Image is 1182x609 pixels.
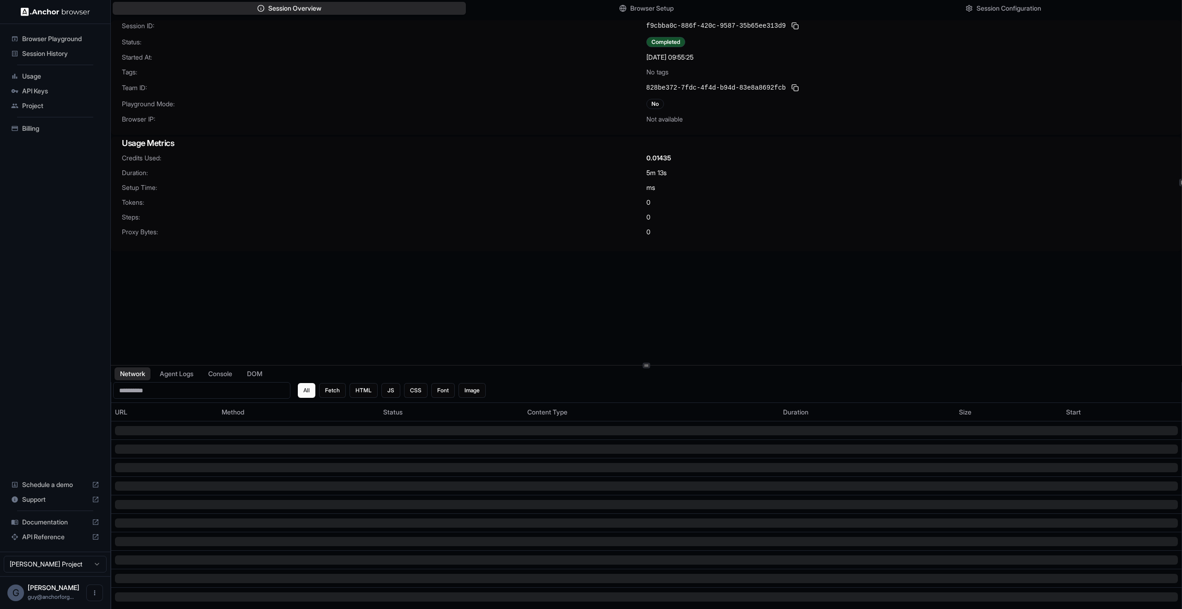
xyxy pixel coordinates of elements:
[977,4,1041,13] span: Session Configuration
[122,83,646,92] span: Team ID:
[122,99,646,109] span: Playground Mode:
[122,115,646,124] span: Browser IP:
[21,7,90,16] img: Anchor Logo
[646,198,651,207] span: 0
[241,367,268,380] button: DOM
[86,585,103,601] button: Open menu
[7,46,103,61] div: Session History
[646,67,669,77] span: No tags
[22,532,88,542] span: API Reference
[646,53,694,62] span: [DATE] 09:55:25
[646,115,683,124] span: Not available
[646,99,664,109] div: No
[646,168,667,177] span: 5m 13s
[7,98,103,113] div: Project
[783,408,952,417] div: Duration
[1066,408,1178,417] div: Start
[646,83,786,92] span: 828be372-7fdc-4f4d-b94d-83e8a8692fcb
[646,153,671,163] span: 0.01435
[7,84,103,98] div: API Keys
[122,198,646,207] span: Tokens:
[122,168,646,177] span: Duration:
[22,518,88,527] span: Documentation
[122,21,646,30] span: Session ID:
[22,480,88,489] span: Schedule a demo
[383,408,520,417] div: Status
[115,408,214,417] div: URL
[7,515,103,530] div: Documentation
[7,31,103,46] div: Browser Playground
[646,37,685,47] div: Completed
[22,495,88,504] span: Support
[22,101,99,110] span: Project
[122,137,1170,150] h3: Usage Metrics
[122,213,646,222] span: Steps:
[22,72,99,81] span: Usage
[7,585,24,601] div: G
[7,69,103,84] div: Usage
[458,383,486,398] button: Image
[203,367,238,380] button: Console
[646,183,655,192] span: ms
[298,383,315,398] button: All
[22,86,99,96] span: API Keys
[7,492,103,507] div: Support
[646,213,651,222] span: 0
[28,584,79,591] span: Guy Ben Simhon
[22,49,99,58] span: Session History
[646,21,786,30] span: f9cbba0c-886f-420c-9587-35b65ee313d9
[630,4,674,13] span: Browser Setup
[222,408,376,417] div: Method
[122,37,646,47] span: Status:
[7,477,103,492] div: Schedule a demo
[268,4,321,13] span: Session Overview
[7,121,103,136] div: Billing
[115,367,151,380] button: Network
[381,383,400,398] button: JS
[122,67,646,77] span: Tags:
[122,227,646,237] span: Proxy Bytes:
[404,383,428,398] button: CSS
[7,530,103,544] div: API Reference
[122,53,646,62] span: Started At:
[527,408,776,417] div: Content Type
[350,383,378,398] button: HTML
[22,34,99,43] span: Browser Playground
[22,124,99,133] span: Billing
[122,153,646,163] span: Credits Used:
[28,593,74,600] span: guy@anchorforge.io
[319,383,346,398] button: Fetch
[122,183,646,192] span: Setup Time:
[431,383,455,398] button: Font
[154,367,199,380] button: Agent Logs
[646,227,651,237] span: 0
[959,408,1058,417] div: Size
